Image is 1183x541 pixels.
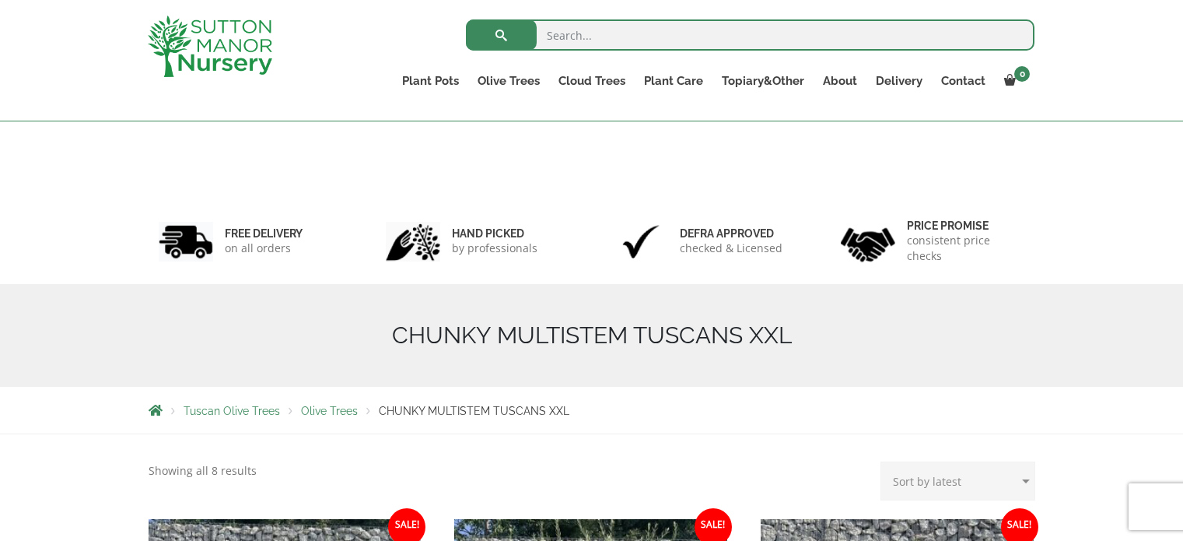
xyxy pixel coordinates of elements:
[712,70,814,92] a: Topiary&Other
[148,16,272,77] img: logo
[225,227,303,241] h6: FREE DELIVERY
[814,70,866,92] a: About
[379,405,569,417] span: CHUNKY MULTISTEM TUSCANS XXL
[466,19,1034,51] input: Search...
[184,405,280,417] a: Tuscan Olive Trees
[159,222,213,262] img: 1.jpg
[614,222,668,262] img: 3.jpg
[841,218,895,265] img: 4.jpg
[149,404,1035,416] nav: Breadcrumbs
[866,70,932,92] a: Delivery
[995,70,1034,92] a: 0
[932,70,995,92] a: Contact
[1014,66,1030,82] span: 0
[393,70,468,92] a: Plant Pots
[880,462,1035,501] select: Shop order
[468,70,549,92] a: Olive Trees
[635,70,712,92] a: Plant Care
[225,241,303,256] p: on all orders
[680,227,782,241] h6: Defra approved
[301,405,358,417] a: Olive Trees
[907,219,1025,233] h6: Price promise
[549,70,635,92] a: Cloud Trees
[386,222,440,262] img: 2.jpg
[452,241,537,256] p: by professionals
[907,233,1025,264] p: consistent price checks
[680,241,782,256] p: checked & Licensed
[149,321,1035,350] h1: CHUNKY MULTISTEM TUSCANS XXL
[149,462,257,480] p: Showing all 8 results
[452,227,537,241] h6: hand picked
